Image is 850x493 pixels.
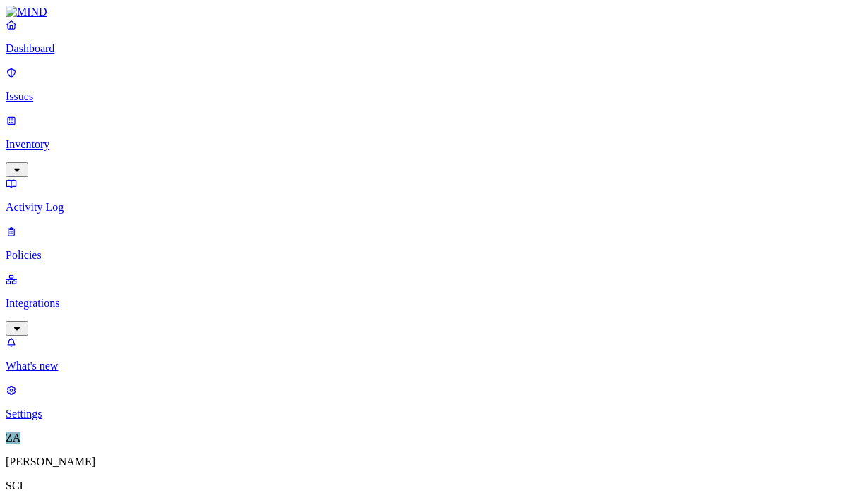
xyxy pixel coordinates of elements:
p: What's new [6,360,844,372]
p: Dashboard [6,42,844,55]
p: Activity Log [6,201,844,214]
a: Inventory [6,114,844,175]
a: Dashboard [6,18,844,55]
p: Policies [6,249,844,262]
p: Settings [6,408,844,420]
span: ZA [6,432,20,444]
a: Integrations [6,273,844,334]
a: Policies [6,225,844,262]
a: Settings [6,384,844,420]
p: [PERSON_NAME] [6,456,844,468]
p: Integrations [6,297,844,310]
p: SCI [6,480,844,492]
a: What's new [6,336,844,372]
p: Inventory [6,138,844,151]
a: Activity Log [6,177,844,214]
a: Issues [6,66,844,103]
img: MIND [6,6,47,18]
p: Issues [6,90,844,103]
a: MIND [6,6,844,18]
